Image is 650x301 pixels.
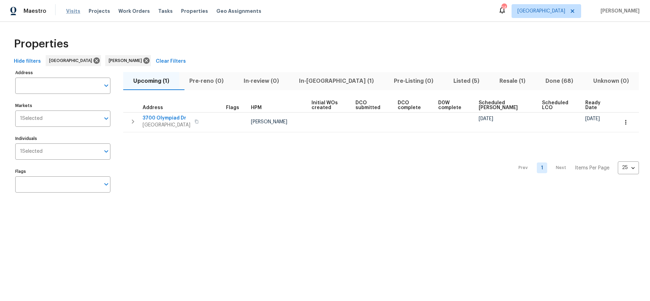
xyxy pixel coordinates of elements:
[118,8,150,15] span: Work Orders
[251,105,262,110] span: HPM
[502,4,506,11] div: 14
[355,100,386,110] span: DCO submitted
[517,8,565,15] span: [GEOGRAPHIC_DATA]
[598,8,640,15] span: [PERSON_NAME]
[20,149,43,154] span: 1 Selected
[585,116,600,121] span: [DATE]
[512,136,639,200] nav: Pagination Navigation
[585,100,606,110] span: Ready Date
[540,76,579,86] span: Done (68)
[14,57,41,66] span: Hide filters
[293,76,380,86] span: In-[GEOGRAPHIC_DATA] (1)
[537,162,547,173] a: Goto page 1
[105,55,151,66] div: [PERSON_NAME]
[15,169,110,174] label: Flags
[438,100,467,110] span: D0W complete
[15,136,110,141] label: Individuals
[127,76,175,86] span: Upcoming (1)
[156,57,186,66] span: Clear Filters
[143,105,163,110] span: Address
[479,100,530,110] span: Scheduled [PERSON_NAME]
[143,122,190,129] span: [GEOGRAPHIC_DATA]
[618,159,639,177] div: 25
[20,116,43,122] span: 1 Selected
[101,147,111,156] button: Open
[216,8,261,15] span: Geo Assignments
[542,100,574,110] span: Scheduled LCO
[49,57,95,64] span: [GEOGRAPHIC_DATA]
[15,104,110,108] label: Markets
[494,76,531,86] span: Resale (1)
[24,8,46,15] span: Maestro
[101,114,111,123] button: Open
[312,100,344,110] span: Initial WOs created
[575,165,610,171] p: Items Per Page
[153,55,189,68] button: Clear Filters
[14,41,69,47] span: Properties
[181,8,208,15] span: Properties
[238,76,285,86] span: In-review (0)
[11,55,44,68] button: Hide filters
[251,119,287,124] span: [PERSON_NAME]
[46,55,101,66] div: [GEOGRAPHIC_DATA]
[388,76,439,86] span: Pre-Listing (0)
[479,116,493,121] span: [DATE]
[143,115,190,122] span: 3700 Olympiad Dr
[66,8,80,15] span: Visits
[109,57,145,64] span: [PERSON_NAME]
[89,8,110,15] span: Projects
[101,179,111,189] button: Open
[15,71,110,75] label: Address
[183,76,229,86] span: Pre-reno (0)
[101,81,111,90] button: Open
[587,76,635,86] span: Unknown (0)
[398,100,426,110] span: DCO complete
[448,76,485,86] span: Listed (5)
[158,9,173,14] span: Tasks
[226,105,239,110] span: Flags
